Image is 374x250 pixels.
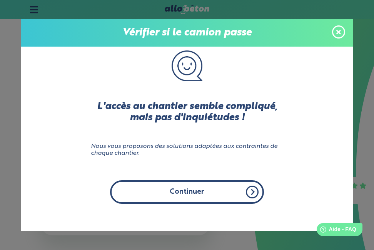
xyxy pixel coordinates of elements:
[110,180,264,204] button: Continuer
[29,27,345,39] p: Vérifier si le camion passe
[91,143,283,157] label: Nous vous proposons des solutions adaptées aux contraintes de chaque chantier.
[306,220,366,242] iframe: Help widget launcher
[91,101,283,124] label: L'accès au chantier semble compliqué, mais pas d'inquiétudes !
